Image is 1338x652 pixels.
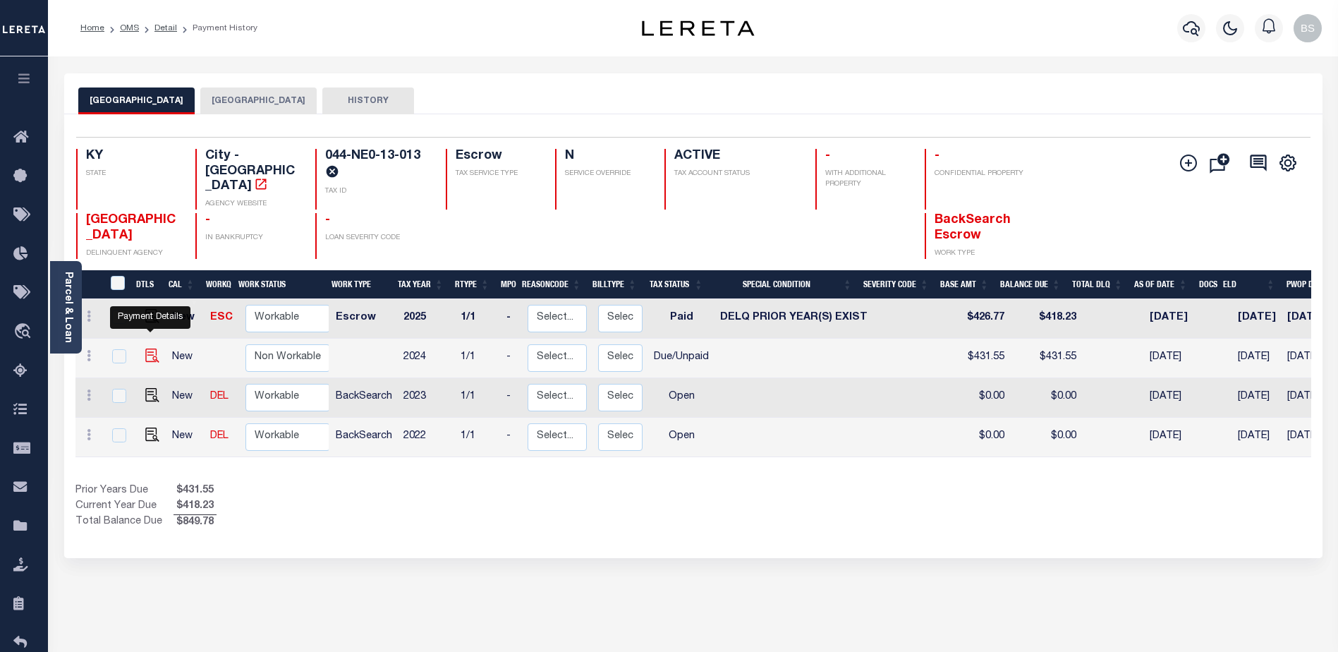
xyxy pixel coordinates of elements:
span: - [205,214,210,227]
a: OMS [120,24,139,32]
td: Escrow [330,299,398,339]
td: BackSearch [330,418,398,457]
span: - [935,150,939,162]
td: [DATE] [1144,418,1208,457]
p: CONFIDENTIAL PROPERTY [935,169,1028,179]
th: Total DLQ: activate to sort column ascending [1066,270,1129,299]
span: $431.55 [174,483,217,499]
td: 2024 [398,339,455,378]
th: Tax Year: activate to sort column ascending [392,270,449,299]
td: 1/1 [455,339,501,378]
th: Balance Due: activate to sort column ascending [995,270,1066,299]
td: $0.00 [1010,418,1082,457]
a: Parcel & Loan [63,272,73,343]
th: Severity Code: activate to sort column ascending [858,270,935,299]
img: svg+xml;base64,PHN2ZyB4bWxucz0iaHR0cDovL3d3dy53My5vcmcvMjAwMC9zdmciIHBvaW50ZXItZXZlbnRzPSJub25lIi... [1294,14,1322,42]
a: DEL [210,392,229,402]
span: [GEOGRAPHIC_DATA] [86,214,176,242]
span: DELQ PRIOR YEAR(S) EXIST [720,313,868,322]
th: CAL: activate to sort column ascending [163,270,200,299]
a: ESC [210,313,233,322]
td: [DATE] [1144,339,1208,378]
td: [DATE] [1232,418,1282,457]
td: $418.23 [1010,299,1082,339]
h4: City - [GEOGRAPHIC_DATA] [205,149,298,195]
td: New [166,378,205,418]
td: 2025 [398,299,455,339]
td: Total Balance Due [75,514,174,530]
p: TAX ACCOUNT STATUS [674,169,798,179]
td: [DATE] [1232,299,1282,339]
td: Current Year Due [75,499,174,514]
th: ELD: activate to sort column ascending [1217,270,1281,299]
a: Detail [154,24,177,32]
td: Paid [648,299,714,339]
span: $849.78 [174,515,217,531]
td: - [501,418,522,457]
td: $0.00 [950,418,1010,457]
td: 2022 [398,418,455,457]
p: IN BANKRUPTCY [205,233,298,243]
li: Payment History [177,22,257,35]
td: 1/1 [455,299,501,339]
td: BackSearch [330,378,398,418]
p: SERVICE OVERRIDE [565,169,647,179]
td: Prior Years Due [75,483,174,499]
p: DELINQUENT AGENCY [86,248,179,259]
p: WITH ADDITIONAL PROPERTY [825,169,908,190]
th: MPO [495,270,516,299]
td: 1/1 [455,418,501,457]
td: $431.55 [1010,339,1082,378]
h4: KY [86,149,179,164]
td: New [166,418,205,457]
h4: 044-NE0-13-013 [325,149,428,182]
i: travel_explore [13,323,36,342]
div: Payment Details [110,306,190,329]
th: DTLS [130,270,163,299]
td: [DATE] [1144,299,1208,339]
td: - [501,339,522,378]
img: logo-dark.svg [642,20,755,36]
th: WorkQ [200,270,233,299]
td: $426.77 [950,299,1010,339]
th: Work Status [233,270,329,299]
td: New [166,299,205,339]
h4: N [565,149,647,164]
td: Open [648,378,714,418]
th: &nbsp;&nbsp;&nbsp;&nbsp;&nbsp;&nbsp;&nbsp;&nbsp;&nbsp;&nbsp; [75,270,102,299]
td: $431.55 [950,339,1010,378]
td: New [166,339,205,378]
h4: ACTIVE [674,149,798,164]
h4: Escrow [456,149,538,164]
td: - [501,378,522,418]
td: 2023 [398,378,455,418]
th: ReasonCode: activate to sort column ascending [516,270,587,299]
th: Work Type [326,270,392,299]
th: RType: activate to sort column ascending [449,270,495,299]
span: BackSearch Escrow [935,214,1011,242]
p: TAX SERVICE TYPE [456,169,538,179]
th: Special Condition: activate to sort column ascending [709,270,858,299]
td: Due/Unpaid [648,339,714,378]
th: Base Amt: activate to sort column ascending [935,270,995,299]
button: HISTORY [322,87,414,114]
td: [DATE] [1144,378,1208,418]
td: 1/1 [455,378,501,418]
td: $0.00 [950,378,1010,418]
a: DEL [210,431,229,441]
td: [DATE] [1232,339,1282,378]
a: Home [80,24,104,32]
th: As of Date: activate to sort column ascending [1129,270,1193,299]
span: - [325,214,330,227]
th: Tax Status: activate to sort column ascending [643,270,709,299]
td: $0.00 [1010,378,1082,418]
p: WORK TYPE [935,248,1028,259]
td: - [501,299,522,339]
th: Docs [1193,270,1217,299]
button: [GEOGRAPHIC_DATA] [78,87,195,114]
span: - [825,150,830,162]
p: AGENCY WEBSITE [205,199,298,210]
p: TAX ID [325,186,428,197]
th: &nbsp; [102,270,131,299]
button: [GEOGRAPHIC_DATA] [200,87,317,114]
